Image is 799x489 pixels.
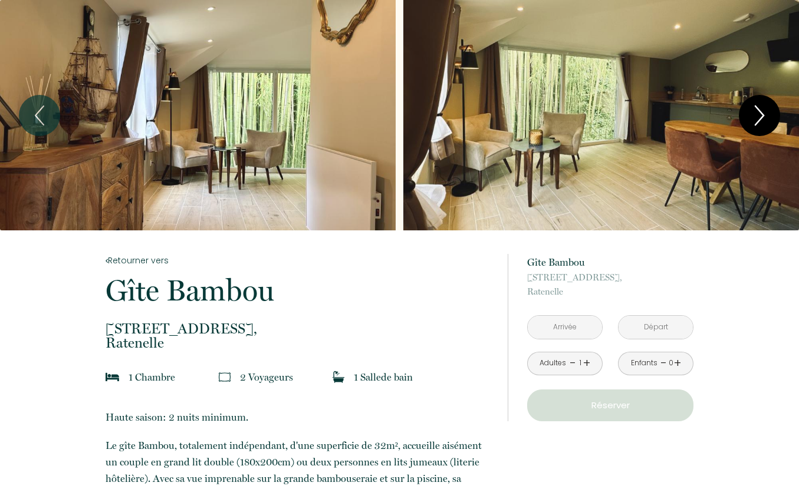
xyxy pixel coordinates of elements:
[354,369,413,385] p: 1 Salle de bain
[106,276,492,305] p: Gîte Bambou
[106,254,492,267] a: Retourner vers
[106,409,492,425] p: Haute saison: 2 nuits minimum.
[583,354,590,372] a: +
[631,358,657,369] div: Enfants
[540,358,566,369] div: Adultes
[674,354,681,372] a: +
[527,254,693,270] p: Gîte Bambou
[531,398,689,412] p: Réserver
[528,316,602,339] input: Arrivée
[289,371,293,383] span: s
[577,358,583,369] div: 1
[19,95,60,136] button: Previous
[619,316,693,339] input: Départ
[527,270,693,299] p: Ratenelle
[240,369,293,385] p: 2 Voyageur
[527,270,693,285] span: [STREET_ADDRESS],
[106,322,492,336] span: [STREET_ADDRESS],
[129,369,175,385] p: 1 Chambre
[527,389,693,421] button: Réserver
[668,358,674,369] div: 0
[219,371,231,383] img: guests
[660,354,667,372] a: -
[106,322,492,350] p: Ratenelle
[570,354,576,372] a: -
[739,95,780,136] button: Next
